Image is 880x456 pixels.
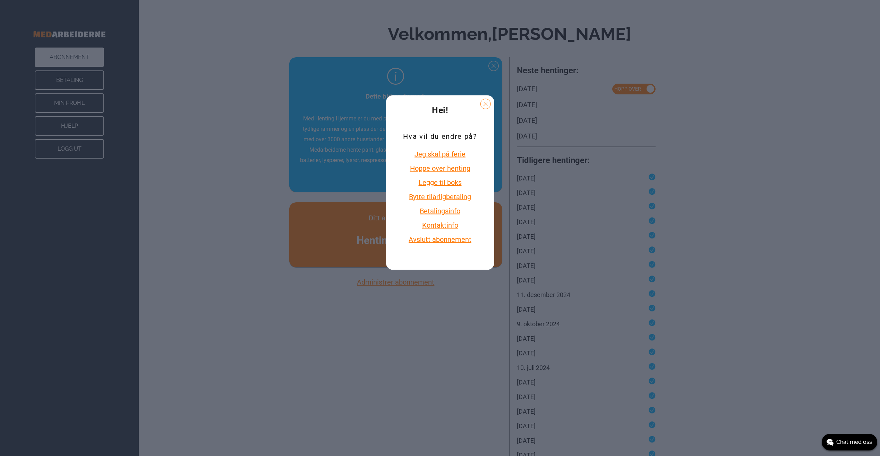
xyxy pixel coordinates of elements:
button: Chat med oss [822,434,877,450]
span: Chat med oss [836,438,872,446]
p: Hva vil du endre på? [403,132,477,141]
button: Jeg skal på ferie [403,149,477,158]
button: Avslutt abonnement [403,235,477,244]
button: Hoppe over henting [403,163,477,172]
button: Legge til boks [403,178,477,187]
button: Betalingsinfo [403,206,477,215]
button: Kontaktinfo [403,220,477,229]
span: Hei! [432,105,448,115]
button: Bytte tilårligbetaling [403,192,477,201]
